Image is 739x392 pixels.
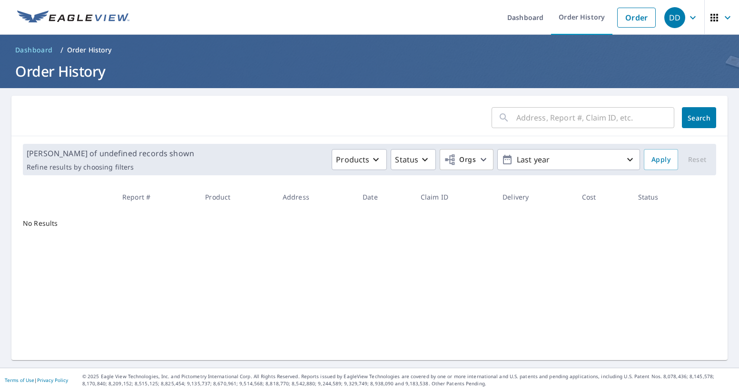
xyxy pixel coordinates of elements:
span: Apply [651,154,670,166]
p: Last year [513,151,624,168]
button: Search [682,107,716,128]
th: Claim ID [413,183,495,211]
a: Dashboard [11,42,57,58]
a: Order [617,8,656,28]
p: Refine results by choosing filters [27,163,194,171]
th: Date [355,183,413,211]
span: Orgs [444,154,476,166]
nav: breadcrumb [11,42,728,58]
span: Dashboard [15,45,53,55]
li: / [60,44,63,56]
th: Delivery [495,183,574,211]
button: Products [332,149,387,170]
img: EV Logo [17,10,129,25]
a: Terms of Use [5,377,34,383]
th: Address [275,183,355,211]
button: Apply [644,149,678,170]
p: Order History [67,45,112,55]
td: No Results [11,211,115,236]
th: Product [197,183,275,211]
h1: Order History [11,61,728,81]
th: Cost [574,183,631,211]
p: Status [395,154,418,165]
a: Privacy Policy [37,377,68,383]
p: © 2025 Eagle View Technologies, Inc. and Pictometry International Corp. All Rights Reserved. Repo... [82,373,734,387]
input: Address, Report #, Claim ID, etc. [516,104,674,131]
p: [PERSON_NAME] of undefined records shown [27,148,194,159]
button: Orgs [440,149,493,170]
div: DD [664,7,685,28]
button: Status [391,149,436,170]
span: Search [690,113,709,122]
p: | [5,377,68,383]
button: Last year [497,149,640,170]
th: Report # [115,183,197,211]
th: Status [631,183,699,211]
p: Products [336,154,369,165]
